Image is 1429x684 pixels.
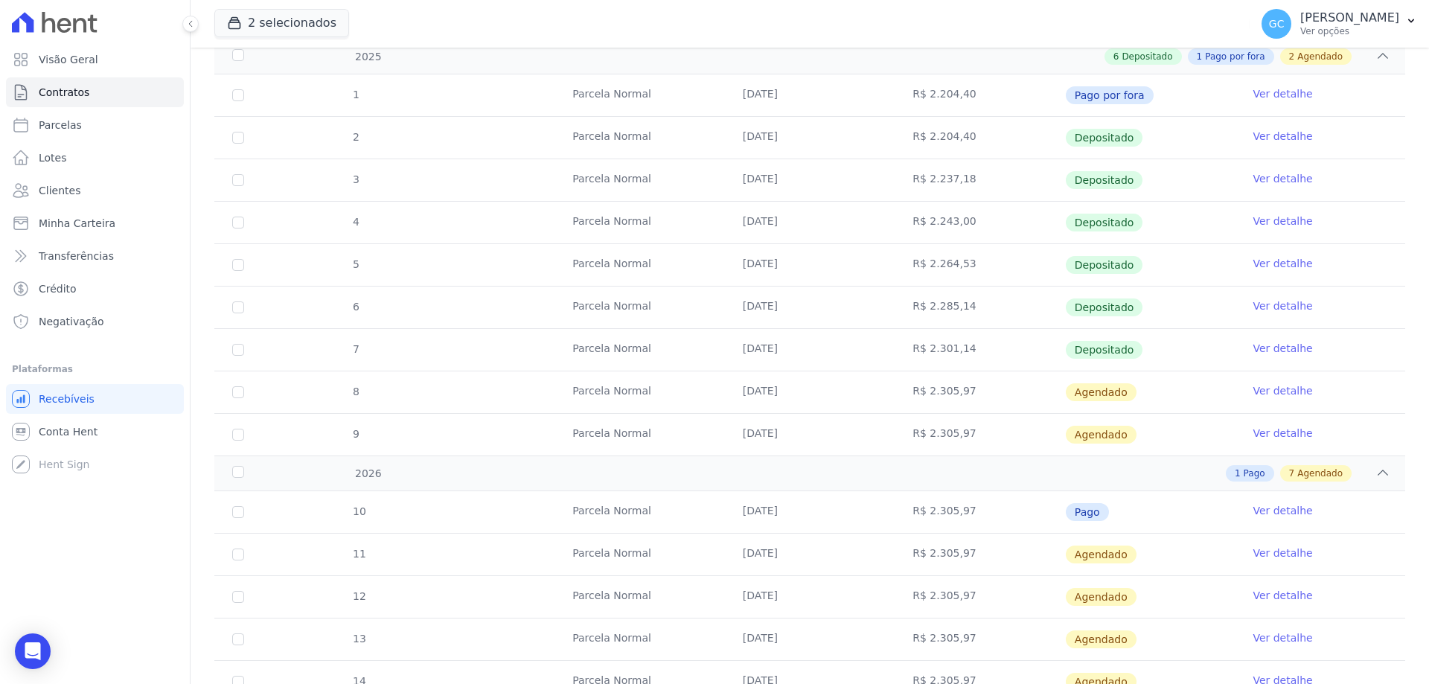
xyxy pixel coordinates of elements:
a: Ver detalhe [1253,383,1312,398]
td: R$ 2.237,18 [895,159,1065,201]
span: Depositado [1066,171,1143,189]
td: [DATE] [725,244,895,286]
a: Ver detalhe [1253,546,1312,560]
a: Transferências [6,241,184,271]
span: Negativação [39,314,104,329]
td: R$ 2.305,97 [895,619,1065,660]
input: default [232,633,244,645]
span: Crédito [39,281,77,296]
span: 6 [1113,50,1119,63]
span: 11 [351,548,366,560]
a: Ver detalhe [1253,256,1312,271]
a: Ver detalhe [1253,630,1312,645]
input: Só é possível selecionar pagamentos em aberto [232,89,244,101]
td: R$ 2.243,00 [895,202,1065,243]
span: GC [1269,19,1285,29]
a: Conta Hent [6,417,184,447]
input: Só é possível selecionar pagamentos em aberto [232,506,244,518]
td: Parcela Normal [554,534,725,575]
span: Depositado [1066,256,1143,274]
td: [DATE] [725,74,895,116]
td: R$ 2.305,97 [895,414,1065,456]
a: Clientes [6,176,184,205]
span: Depositado [1066,129,1143,147]
span: Contratos [39,85,89,100]
span: Pago por fora [1205,50,1265,63]
td: Parcela Normal [554,287,725,328]
a: Ver detalhe [1253,171,1312,186]
a: Negativação [6,307,184,336]
input: Só é possível selecionar pagamentos em aberto [232,301,244,313]
input: Só é possível selecionar pagamentos em aberto [232,344,244,356]
td: Parcela Normal [554,576,725,618]
td: Parcela Normal [554,74,725,116]
span: 7 [351,343,359,355]
span: 7 [1289,467,1295,480]
a: Ver detalhe [1253,503,1312,518]
span: 12 [351,590,366,602]
span: 8 [351,386,359,397]
a: Ver detalhe [1253,298,1312,313]
td: R$ 2.285,14 [895,287,1065,328]
input: Só é possível selecionar pagamentos em aberto [232,132,244,144]
div: Plataformas [12,360,178,378]
td: [DATE] [725,414,895,456]
span: Pago [1066,503,1109,521]
a: Visão Geral [6,45,184,74]
td: Parcela Normal [554,329,725,371]
span: 1 [351,89,359,100]
td: Parcela Normal [554,117,725,159]
span: Conta Hent [39,424,97,439]
td: [DATE] [725,117,895,159]
a: Ver detalhe [1253,214,1312,228]
span: Depositado [1066,214,1143,231]
input: Só é possível selecionar pagamentos em aberto [232,174,244,186]
td: [DATE] [725,576,895,618]
p: [PERSON_NAME] [1300,10,1399,25]
button: GC [PERSON_NAME] Ver opções [1250,3,1429,45]
td: [DATE] [725,287,895,328]
td: R$ 2.305,97 [895,576,1065,618]
span: Lotes [39,150,67,165]
a: Minha Carteira [6,208,184,238]
td: [DATE] [725,159,895,201]
span: Depositado [1122,50,1172,63]
td: R$ 2.204,40 [895,74,1065,116]
span: Agendado [1066,588,1137,606]
span: 10 [351,505,366,517]
span: Depositado [1066,298,1143,316]
button: 2 selecionados [214,9,349,37]
input: default [232,429,244,441]
td: R$ 2.305,97 [895,491,1065,533]
div: Open Intercom Messenger [15,633,51,669]
td: Parcela Normal [554,244,725,286]
a: Ver detalhe [1253,129,1312,144]
input: Só é possível selecionar pagamentos em aberto [232,217,244,228]
span: Agendado [1066,383,1137,401]
td: R$ 2.301,14 [895,329,1065,371]
span: Parcelas [39,118,82,132]
td: [DATE] [725,491,895,533]
td: Parcela Normal [554,491,725,533]
span: 6 [351,301,359,313]
span: 9 [351,428,359,440]
input: default [232,591,244,603]
span: 2 [351,131,359,143]
span: 3 [351,173,359,185]
span: 2 [1289,50,1295,63]
input: Só é possível selecionar pagamentos em aberto [232,259,244,271]
a: Recebíveis [6,384,184,414]
a: Parcelas [6,110,184,140]
td: [DATE] [725,619,895,660]
input: default [232,386,244,398]
td: [DATE] [725,534,895,575]
span: Pago por fora [1066,86,1154,104]
a: Ver detalhe [1253,588,1312,603]
span: Recebíveis [39,391,95,406]
span: Depositado [1066,341,1143,359]
span: Clientes [39,183,80,198]
a: Crédito [6,274,184,304]
span: Agendado [1066,426,1137,444]
span: Agendado [1066,546,1137,563]
a: Ver detalhe [1253,426,1312,441]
